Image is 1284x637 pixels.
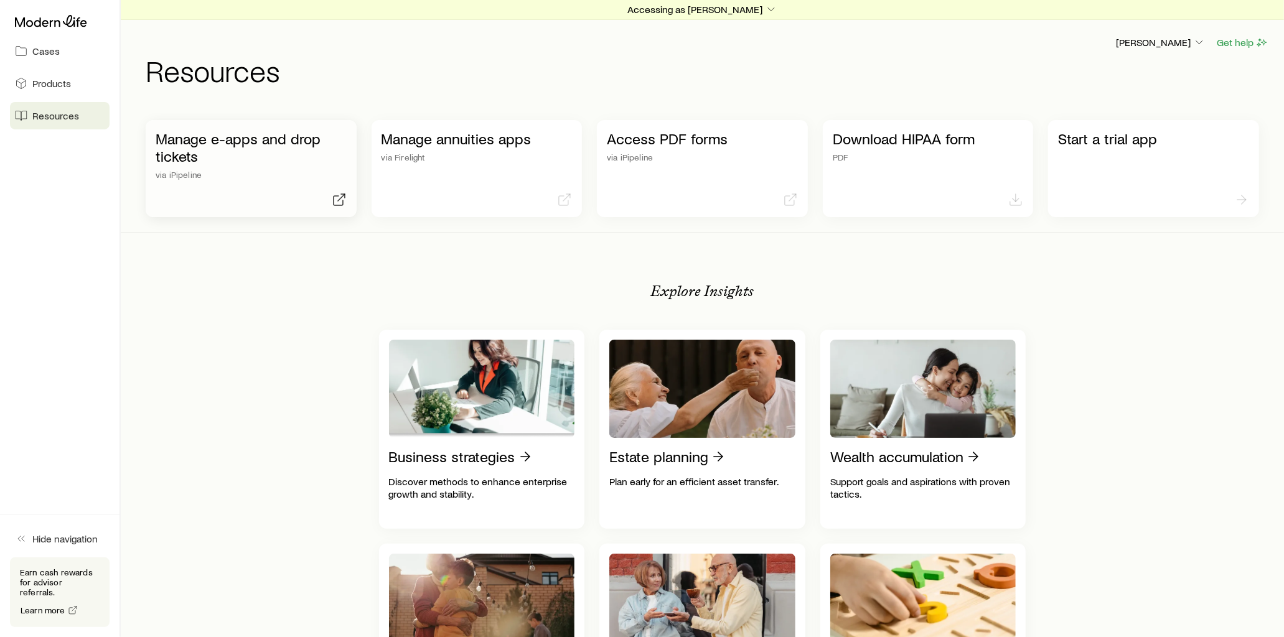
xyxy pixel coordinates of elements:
a: Cases [10,37,110,65]
p: via iPipeline [607,152,798,162]
p: Estate planning [609,448,708,465]
p: Wealth accumulation [830,448,963,465]
p: Start a trial app [1058,130,1249,147]
a: Business strategiesDiscover methods to enhance enterprise growth and stability. [379,330,585,529]
p: [PERSON_NAME] [1116,36,1206,49]
h1: Resources [146,55,1269,85]
button: [PERSON_NAME] [1115,35,1206,50]
span: Products [32,77,71,90]
p: Business strategies [389,448,515,465]
img: Business strategies [389,340,575,438]
p: Plan early for an efficient asset transfer. [609,475,795,488]
p: Earn cash rewards for advisor referrals. [20,567,100,597]
p: Discover methods to enhance enterprise growth and stability. [389,475,575,500]
p: Support goals and aspirations with proven tactics. [830,475,1016,500]
a: Products [10,70,110,97]
button: Hide navigation [10,525,110,552]
span: Cases [32,45,60,57]
span: Learn more [21,606,65,615]
a: Download HIPAA formPDF [823,120,1034,217]
button: Get help [1216,35,1269,50]
div: Earn cash rewards for advisor referrals.Learn more [10,557,110,627]
p: Manage e-apps and drop tickets [156,130,347,165]
p: Download HIPAA form [833,130,1024,147]
img: Estate planning [609,340,795,438]
img: Wealth accumulation [830,340,1016,438]
p: PDF [833,152,1024,162]
span: Resources [32,109,79,122]
a: Estate planningPlan early for an efficient asset transfer. [599,330,805,529]
a: Resources [10,102,110,129]
p: Manage annuities apps [382,130,573,147]
a: Wealth accumulationSupport goals and aspirations with proven tactics. [820,330,1026,529]
p: Accessing as [PERSON_NAME] [627,3,777,16]
p: Explore Insights [651,282,754,300]
p: via Firelight [382,152,573,162]
p: via iPipeline [156,170,347,180]
p: Access PDF forms [607,130,798,147]
span: Hide navigation [32,532,98,545]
